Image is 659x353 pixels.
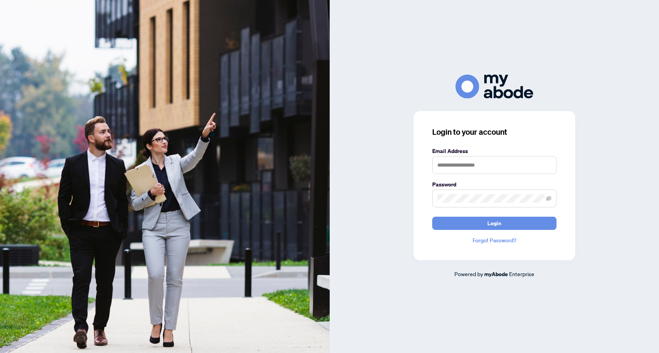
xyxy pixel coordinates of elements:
[432,217,556,230] button: Login
[432,147,556,155] label: Email Address
[487,217,501,230] span: Login
[454,270,483,277] span: Powered by
[456,75,533,98] img: ma-logo
[432,180,556,189] label: Password
[546,196,551,201] span: eye-invisible
[432,127,556,137] h3: Login to your account
[509,270,534,277] span: Enterprise
[484,270,508,278] a: myAbode
[432,236,556,245] a: Forgot Password?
